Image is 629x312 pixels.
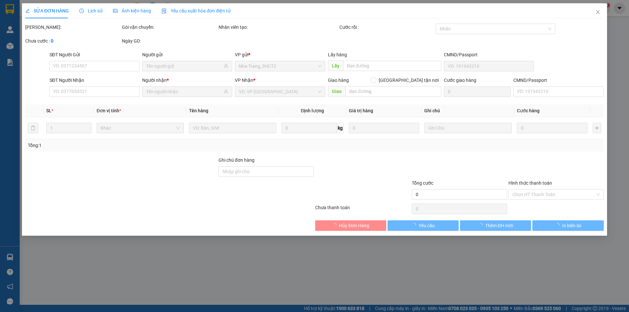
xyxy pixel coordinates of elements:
span: Yêu cầu [419,222,435,229]
div: Nhân viên tạo: [219,24,338,31]
b: 0 [51,38,53,44]
div: CMND/Passport [513,77,603,84]
div: Cước rồi : [339,24,435,31]
input: Dọc đường [343,61,441,71]
div: Người gửi [142,51,232,58]
button: Yêu cầu [388,220,459,231]
span: picture [113,9,118,13]
input: Tên người nhận [146,88,222,95]
span: Nha Trang_3HCT2 [239,61,321,71]
button: In biên lai [533,220,604,231]
span: loading [411,223,419,228]
button: plus [593,123,601,133]
label: Ghi chú đơn hàng [219,157,255,163]
div: Chưa cước : [25,37,121,45]
input: 0 [517,123,587,133]
div: VP gửi [235,51,325,58]
span: Ảnh kiện hàng [113,8,151,13]
div: Tổng: 1 [28,142,243,149]
span: Tổng cước [412,180,433,186]
span: Lấy hàng [328,52,347,57]
span: loading [478,223,485,228]
span: user [224,64,229,68]
span: edit [25,9,30,13]
span: Khác [101,123,180,133]
div: SĐT Người Nhận [49,77,140,84]
span: Lấy [328,61,343,71]
div: [PERSON_NAME]: [25,24,121,31]
input: VD: 191943210 [444,61,534,71]
span: Định lượng [301,108,324,113]
span: close [595,9,600,15]
input: 0 [349,123,419,133]
span: Yêu cầu xuất hóa đơn điện tử [162,8,231,13]
span: [GEOGRAPHIC_DATA] tận nơi [376,77,441,84]
input: Dọc đường [345,86,441,97]
span: Tên hàng [189,108,208,113]
span: Hủy Đơn Hàng [339,222,370,229]
div: CMND/Passport [444,51,534,58]
button: delete [28,123,38,133]
input: Tên người gửi [146,63,222,70]
button: Hủy Đơn Hàng [315,220,386,231]
div: Ngày GD: [122,37,217,45]
span: clock-circle [79,9,84,13]
div: Người nhận [142,77,232,84]
img: icon [162,9,167,14]
span: SL [46,108,51,113]
span: Giao [328,86,345,97]
input: Ghi Chú [425,123,512,133]
input: Ghi chú đơn hàng [219,166,314,177]
span: Đơn vị tính [97,108,121,113]
span: SỬA ĐƠN HÀNG [25,8,69,13]
span: loading [332,223,339,228]
span: VP Nhận [235,78,254,83]
button: Thêm ĐH mới [460,220,531,231]
div: SĐT Người Gửi [49,51,140,58]
input: Cước giao hàng [444,86,511,97]
div: Gói vận chuyển: [122,24,217,31]
span: kg [337,123,344,133]
span: Cước hàng [517,108,540,113]
span: Lịch sử [79,8,103,13]
div: Chưa thanh toán [314,204,411,215]
label: Cước giao hàng [444,78,476,83]
th: Ghi chú [422,104,514,117]
label: Hình thức thanh toán [508,180,552,186]
input: VD: Bàn, Ghế [189,123,276,133]
span: Thêm ĐH mới [485,222,513,229]
span: In biên lai [562,222,581,229]
span: loading [555,223,562,228]
span: user [224,89,229,94]
span: Giao hàng [328,78,349,83]
button: Close [589,3,607,22]
span: Giá trị hàng [349,108,373,113]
